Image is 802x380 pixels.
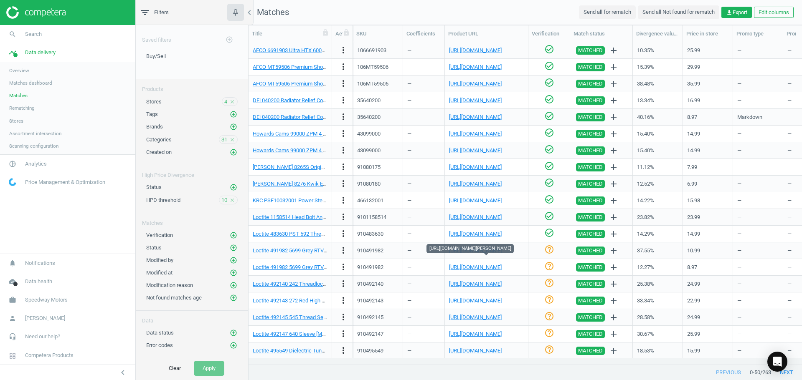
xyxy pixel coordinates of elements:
i: search [5,26,20,42]
button: more_vert [338,212,348,223]
a: Loctite 492140 242 Threadlocker Blue Medium Strength 36ml Bottle [253,281,412,287]
button: add_circle_outline [229,281,238,289]
span: Status [146,244,162,251]
div: — [407,93,440,108]
button: add [607,244,621,258]
div: — [737,243,779,258]
div: 106MT59506 [357,63,388,71]
a: [PERSON_NAME] 8265S Original Epoxy Putty [253,164,357,170]
button: add_circle_outline [229,329,238,337]
a: Loctite 1158514 Head Bolt And Water Jacket Sealant 50mL Tube [253,214,405,220]
button: add_circle_outline [229,110,238,118]
div: 91080175 [357,164,381,171]
div: 910483630 [357,230,383,238]
div: 38.48% [637,76,678,91]
i: add [609,162,619,172]
span: Stores [9,118,23,124]
div: Promo type [736,30,779,38]
i: add [609,279,619,289]
div: — [737,226,779,241]
button: add_circle_outline [229,148,238,156]
span: [PERSON_NAME] [25,315,65,322]
span: MATCHED [578,96,603,105]
div: — [737,76,779,91]
i: check_circle_outline [544,178,554,188]
button: more_vert [338,295,348,306]
div: 37.55% [637,243,678,258]
button: add [607,127,621,141]
i: add [609,146,619,156]
div: 40.16% [637,110,678,124]
i: chevron_left [244,8,254,18]
span: Stores [146,98,162,105]
button: more_vert [338,179,348,189]
i: add_circle_outline [230,244,237,252]
div: — [407,226,440,241]
i: check_circle_outline [544,144,554,154]
button: more_vert [338,329,348,340]
i: add [609,246,619,256]
div: 11.12% [637,160,678,174]
a: [URL][DOMAIN_NAME] [449,197,502,204]
span: MATCHED [578,213,603,221]
div: 14.99 [687,143,728,158]
button: add_circle_outline [229,244,238,252]
button: more_vert [338,162,348,173]
i: check_circle_outline [544,44,554,54]
button: add [607,294,621,308]
a: [URL][DOMAIN_NAME] [449,297,502,304]
span: MATCHED [578,180,603,188]
div: 91080180 [357,180,381,188]
button: more_vert [338,262,348,273]
span: Export [726,9,747,16]
i: check_circle_outline [544,78,554,88]
i: more_vert [338,45,348,55]
i: pie_chart_outlined [5,156,20,172]
div: 9101158514 [357,214,386,221]
div: — [737,60,779,74]
i: more_vert [338,145,348,155]
div: — [737,126,779,141]
button: add [607,260,621,274]
a: AFCO 6691903 Ultra HTX 600+ Brake Fluid, 16.9 oz. [253,47,373,53]
a: Loctite 492147 640 Sleeve [MEDICAL_DATA] High Strength, 36 ml Bottle [253,331,421,337]
a: [URL][DOMAIN_NAME] [449,97,502,103]
button: add [607,77,621,91]
i: more_vert [338,229,348,239]
i: add_circle_outline [226,36,233,43]
span: Status [146,184,162,190]
div: 14.22% [637,193,678,208]
span: Brands [146,123,163,130]
span: Tags [146,111,158,117]
i: add_circle_outline [230,257,237,264]
span: Need our help? [25,333,60,340]
div: Match status [574,30,629,38]
i: add [609,296,619,306]
i: add [609,179,619,189]
i: add [609,346,619,356]
button: add [607,327,621,341]
div: Saved filters [136,25,248,48]
img: ajHJNr6hYgQAAAAASUVORK5CYII= [6,6,66,19]
i: more_vert [338,312,348,322]
a: [URL][DOMAIN_NAME] [449,114,502,120]
div: Title [252,30,328,38]
button: more_vert [338,45,348,56]
button: add [607,177,621,191]
a: [URL][DOMAIN_NAME] [449,147,502,154]
i: add [609,62,619,72]
i: close [229,197,235,203]
a: AFCO MT59506 Premium Shock Oil, 1 Quart [253,81,356,87]
button: chevron_left [112,367,133,378]
i: more_vert [338,195,348,205]
i: add [609,96,619,106]
i: add [609,212,619,222]
button: add_circle_outline [229,294,238,302]
div: — [737,176,779,191]
a: [PERSON_NAME] 8276 Kwik Epoxy Putty [253,181,347,187]
div: 12.52% [637,176,678,191]
i: add [609,129,619,139]
div: 13.34% [637,93,678,108]
a: DEi 040200 Radiator Relief Coolant Additive, 16 oz. Bottle [253,97,386,103]
span: MATCHED [578,146,603,155]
